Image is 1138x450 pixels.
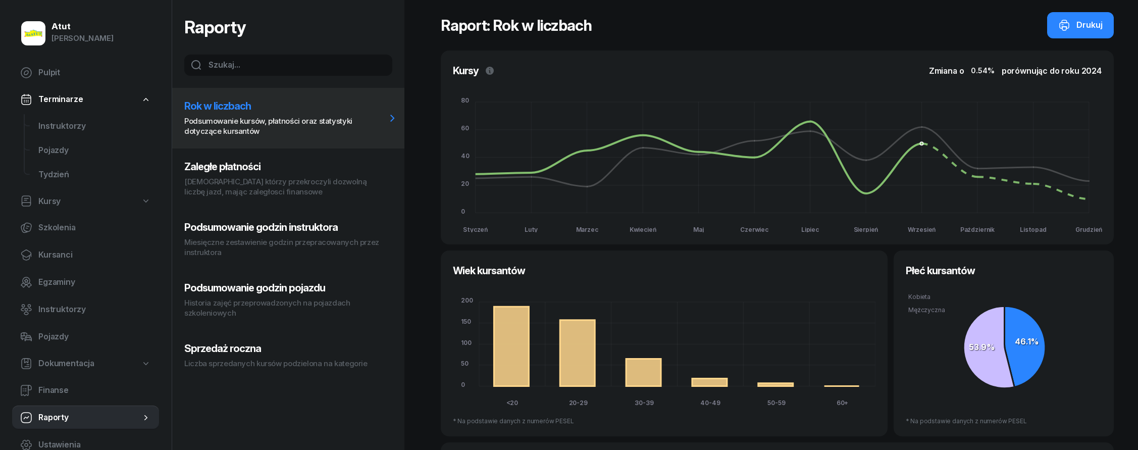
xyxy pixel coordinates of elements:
[38,248,151,262] span: Kursanci
[184,161,386,173] h3: Zaległe płatności
[1075,226,1102,233] tspan: Grudzień
[960,226,994,233] tspan: Październik
[693,226,704,233] tspan: Maj
[38,384,151,397] span: Finanse
[12,216,159,240] a: Szkolenia
[461,318,471,325] tspan: 150
[463,226,488,233] tspan: Styczeń
[184,237,386,258] p: Miesięczne zestawienie godzin przepracowanych przez instruktora
[184,282,386,294] h3: Podsumowanie godzin pojazdu
[172,88,404,148] button: Rok w liczbachPodsumowanie kursów, płatności oraz statystyki dotyczące kursantów
[38,303,151,316] span: Instruktorzy
[700,399,720,407] tspan: 40-49
[576,226,598,233] tspan: Marzec
[453,406,875,424] div: * Na podstawie danych z numerów PESEL
[184,359,386,369] p: Liczba sprzedanych kursów podzielona na kategorie
[12,406,159,430] a: Raporty
[1047,12,1114,38] button: Drukuj
[568,399,587,407] tspan: 20-29
[12,61,159,85] a: Pulpit
[506,399,518,407] tspan: <20
[461,381,465,388] tspan: 0
[172,330,404,381] button: Sprzedaż rocznaLiczba sprzedanych kursów podzielona na kategorie
[38,357,94,370] span: Dokumentacja
[740,226,768,233] tspan: Czerwiec
[172,209,404,270] button: Podsumowanie godzin instruktoraMiesięczne zestawienie godzin przepracowanych przez instruktora
[38,168,151,181] span: Tydzień
[38,195,61,208] span: Kursy
[524,226,538,233] tspan: Luty
[38,411,141,424] span: Raporty
[967,65,998,77] div: 0.54%
[629,226,656,233] tspan: Kwiecień
[461,339,472,346] tspan: 100
[51,22,114,31] div: Atut
[453,63,479,79] h3: Kursy
[929,65,964,77] span: Zmiana o
[12,378,159,403] a: Finanse
[461,296,473,304] tspan: 200
[901,293,930,301] span: Kobieta
[1020,226,1047,233] tspan: Listopad
[184,298,386,318] p: Historia zajęć przeprowadzonych na pojazdach szkoleniowych
[461,152,470,160] tspan: 40
[853,226,878,233] tspan: Sierpień
[907,226,936,233] tspan: Wrzesień
[441,16,592,34] h1: Raport: Rok w liczbach
[12,270,159,294] a: Egzaminy
[12,297,159,322] a: Instruktorzy
[30,163,159,187] a: Tydzień
[51,32,114,45] div: [PERSON_NAME]
[801,226,818,233] tspan: Lipiec
[172,270,404,330] button: Podsumowanie godzin pojazduHistoria zajęć przeprowadzonych na pojazdach szkoleniowych
[38,93,83,106] span: Terminarze
[184,55,392,76] input: Szukaj...
[461,124,469,132] tspan: 60
[184,100,386,112] h3: Rok w liczbach
[12,243,159,267] a: Kursanci
[461,360,469,367] tspan: 50
[836,399,848,407] tspan: 60+
[38,66,151,79] span: Pulpit
[12,352,159,375] a: Dokumentacja
[38,120,151,133] span: Instruktorzy
[184,116,386,136] p: Podsumowanie kursów, płatności oraz statystyki dotyczące kursantów
[906,406,1102,424] div: * Na podstawie danych z numerów PESEL
[38,330,151,343] span: Pojazdy
[767,399,785,407] tspan: 50-59
[38,221,151,234] span: Szkolenia
[184,18,246,36] h1: Raporty
[12,88,159,111] a: Terminarze
[635,399,653,407] tspan: 30-39
[38,276,151,289] span: Egzaminy
[453,263,525,279] h3: Wiek kursantów
[12,190,159,213] a: Kursy
[184,342,386,355] h3: Sprzedaż roczna
[38,144,151,157] span: Pojazdy
[906,263,975,279] h3: Płeć kursantów
[184,221,386,233] h3: Podsumowanie godzin instruktora
[172,148,404,209] button: Zaległe płatności[DEMOGRAPHIC_DATA] którzy przekroczyli dozwolną liczbę jazd, mając zaległosci fi...
[12,325,159,349] a: Pojazdy
[461,180,469,187] tspan: 20
[1002,65,1102,77] span: porównując do roku 2024
[1058,19,1103,32] div: Drukuj
[184,177,386,197] p: [DEMOGRAPHIC_DATA] którzy przekroczyli dozwolną liczbę jazd, mając zaległosci finansowe
[30,138,159,163] a: Pojazdy
[461,208,465,215] tspan: 0
[461,96,469,104] tspan: 80
[901,306,945,314] span: Mężczyczna
[30,114,159,138] a: Instruktorzy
